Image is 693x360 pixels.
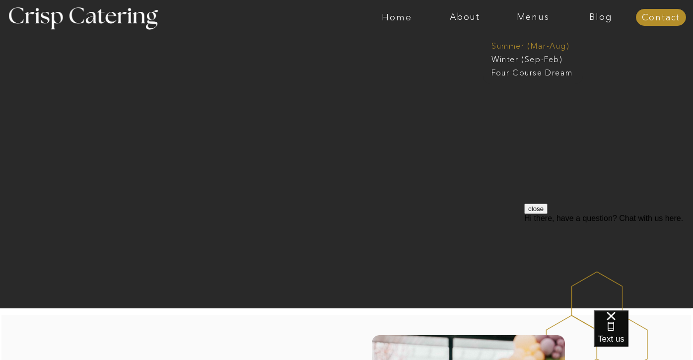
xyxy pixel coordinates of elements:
[499,12,567,22] a: Menus
[491,54,573,63] a: Winter (Sep-Feb)
[567,12,635,22] a: Blog
[431,12,499,22] a: About
[491,40,580,50] a: Summer (Mar-Aug)
[363,12,431,22] a: Home
[594,310,693,360] iframe: podium webchat widget bubble
[491,67,580,76] a: Four Course Dream
[636,13,686,23] a: Contact
[524,204,693,323] iframe: podium webchat widget prompt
